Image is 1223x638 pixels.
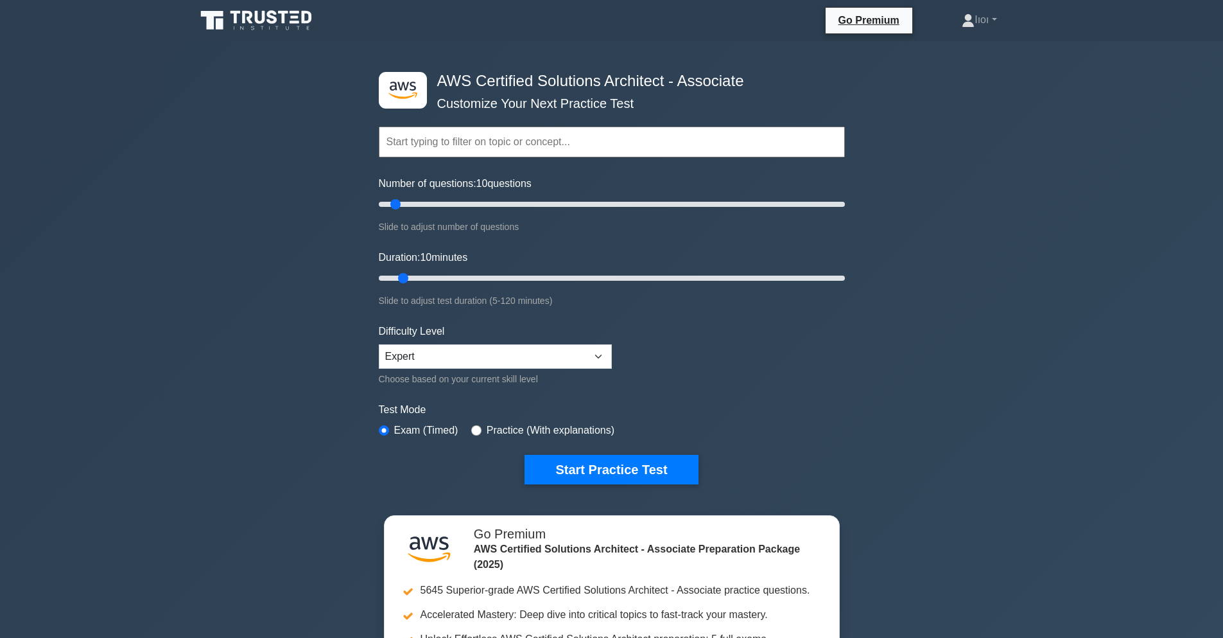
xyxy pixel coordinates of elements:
div: Slide to adjust test duration (5-120 minutes) [379,293,845,308]
label: Practice (With explanations) [487,423,614,438]
div: Slide to adjust number of questions [379,219,845,235]
a: Go Premium [831,12,907,28]
div: Choose based on your current skill level [379,371,612,387]
span: 10 [476,178,488,189]
label: Duration: minutes [379,250,468,265]
label: Test Mode [379,402,845,418]
label: Exam (Timed) [394,423,458,438]
h4: AWS Certified Solutions Architect - Associate [432,72,782,91]
label: Difficulty Level [379,324,445,339]
span: 10 [420,252,431,263]
a: Iıoı [931,7,1027,33]
input: Start typing to filter on topic or concept... [379,127,845,157]
button: Start Practice Test [525,455,698,484]
label: Number of questions: questions [379,176,532,191]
